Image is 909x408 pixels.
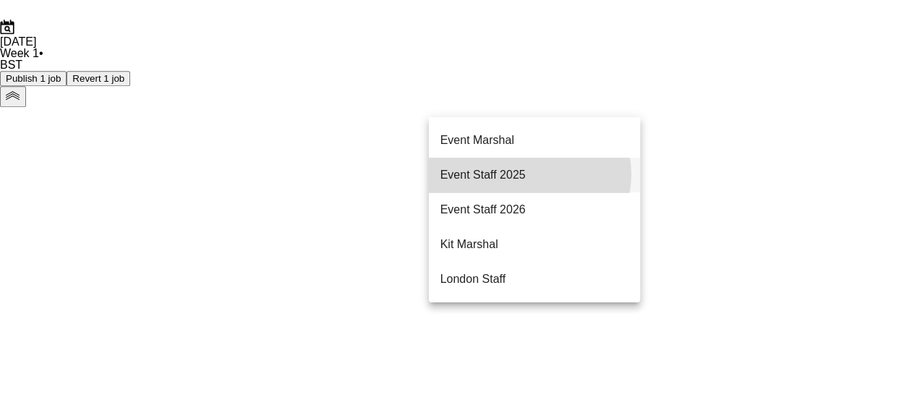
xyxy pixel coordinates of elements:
button: Revert 1 job [67,71,130,86]
span: Event Staff 2025 [440,169,526,181]
iframe: Chat Widget [837,339,909,408]
span: London Staff [440,273,505,285]
span: Event Marshal [440,135,514,146]
span: Event Staff 2026 [440,204,526,216]
span: Kit Marshal [440,239,498,250]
